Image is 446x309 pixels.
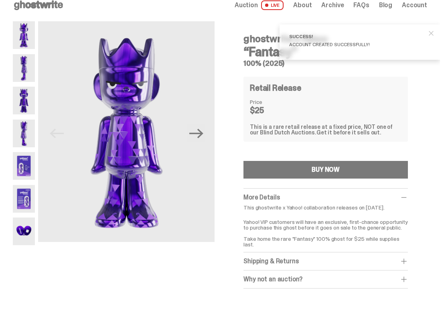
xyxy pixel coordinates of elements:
[321,2,344,9] a: Archive
[13,22,35,49] img: Yahoo-HG---1.png
[379,2,392,9] a: Blog
[250,84,301,92] h4: Retail Release
[235,2,258,9] span: Auction
[250,100,290,105] dt: Price
[243,35,408,44] h4: ghostwrite x Yahoo
[289,35,424,39] div: Success!
[243,60,408,67] h5: 100% (2025)
[424,26,438,41] button: close
[13,120,35,148] img: Yahoo-HG---4.png
[187,125,205,142] button: Next
[13,218,35,246] img: Yahoo-HG---7.png
[250,107,290,115] dd: $25
[316,129,381,136] span: Get it before it sells out.
[243,214,408,248] p: Yahoo! VIP customers will have an exclusive, first-chance opportunity to purchase this ghost befo...
[13,152,35,180] img: Yahoo-HG---5.png
[243,193,280,202] span: More Details
[293,2,312,9] a: About
[289,43,424,47] div: Account created successfully!
[243,46,408,59] h3: “Fantasy”
[353,2,369,9] a: FAQs
[235,1,284,10] a: Auction LIVE
[402,2,427,9] a: Account
[13,87,35,115] img: Yahoo-HG---3.png
[312,167,340,173] div: BUY NOW
[243,161,408,179] button: BUY NOW
[13,55,35,82] img: Yahoo-HG---2.png
[243,205,408,211] p: This ghostwrite x Yahoo! collaboration releases on [DATE].
[261,1,284,10] span: LIVE
[243,258,408,266] div: Shipping & Returns
[250,124,401,136] div: This is a rare retail release at a fixed price, NOT one of our Blind Dutch Auctions.
[243,276,408,284] div: Why not an auction?
[38,22,215,242] img: Yahoo-HG---1.png
[13,185,35,213] img: Yahoo-HG---6.png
